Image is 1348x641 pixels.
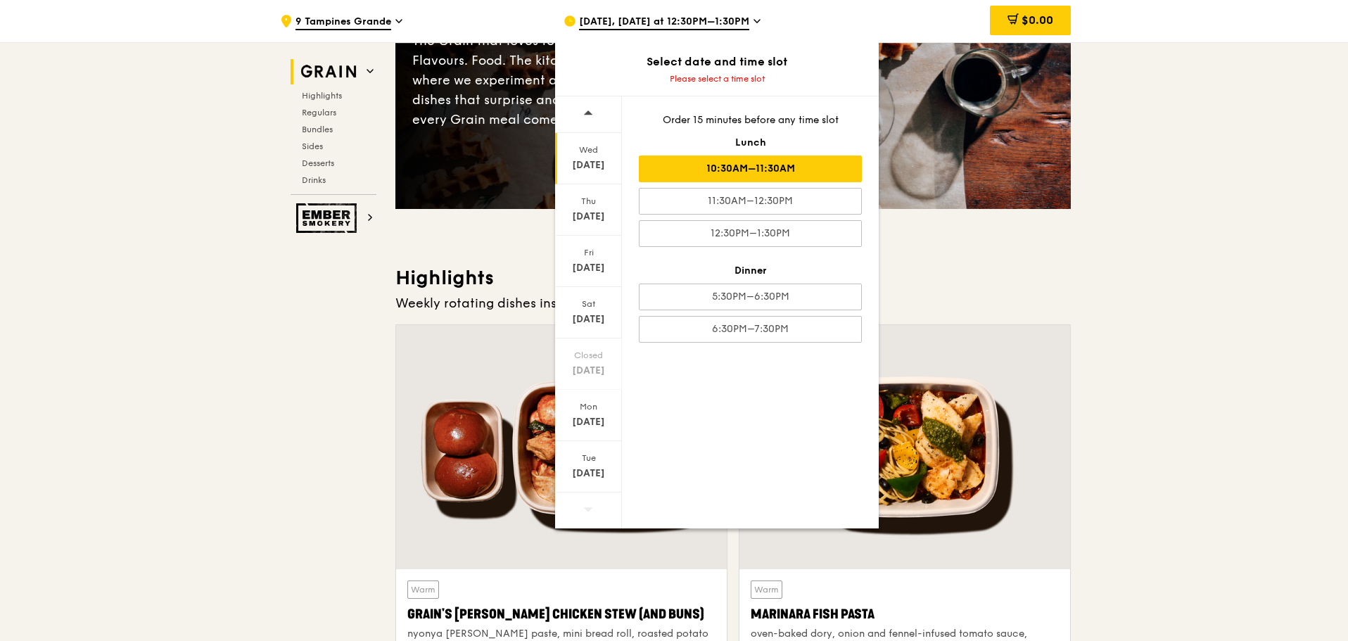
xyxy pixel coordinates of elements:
[557,144,620,156] div: Wed
[639,264,862,278] div: Dinner
[395,265,1071,291] h3: Highlights
[557,350,620,361] div: Closed
[639,136,862,150] div: Lunch
[557,210,620,224] div: [DATE]
[302,108,336,118] span: Regulars
[555,53,879,70] div: Select date and time slot
[639,188,862,215] div: 11:30AM–12:30PM
[639,156,862,182] div: 10:30AM–11:30AM
[557,467,620,481] div: [DATE]
[407,580,439,599] div: Warm
[639,220,862,247] div: 12:30PM–1:30PM
[557,452,620,464] div: Tue
[579,15,749,30] span: [DATE], [DATE] at 12:30PM–1:30PM
[639,316,862,343] div: 6:30PM–7:30PM
[751,604,1059,624] div: Marinara Fish Pasta
[1022,13,1053,27] span: $0.00
[302,175,326,185] span: Drinks
[639,284,862,310] div: 5:30PM–6:30PM
[395,293,1071,313] div: Weekly rotating dishes inspired by flavours from around the world.
[407,627,716,641] div: nyonya [PERSON_NAME] paste, mini bread roll, roasted potato
[639,113,862,127] div: Order 15 minutes before any time slot
[296,203,361,233] img: Ember Smokery web logo
[302,141,323,151] span: Sides
[557,401,620,412] div: Mon
[557,158,620,172] div: [DATE]
[557,261,620,275] div: [DATE]
[302,158,334,168] span: Desserts
[302,125,333,134] span: Bundles
[557,196,620,207] div: Thu
[296,59,361,84] img: Grain web logo
[412,31,733,129] div: The Grain that loves to play. With ingredients. Flavours. Food. The kitchen is our happy place, w...
[302,91,342,101] span: Highlights
[295,15,391,30] span: 9 Tampines Grande
[555,73,879,84] div: Please select a time slot
[557,247,620,258] div: Fri
[557,312,620,326] div: [DATE]
[751,580,782,599] div: Warm
[557,415,620,429] div: [DATE]
[557,364,620,378] div: [DATE]
[557,298,620,310] div: Sat
[407,604,716,624] div: Grain's [PERSON_NAME] Chicken Stew (and buns)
